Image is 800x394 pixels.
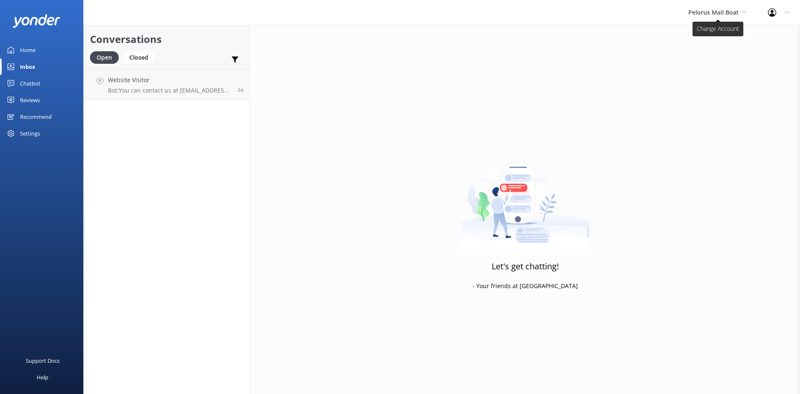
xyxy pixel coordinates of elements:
[12,14,60,28] img: yonder-white-logo.png
[123,53,159,62] a: Closed
[90,53,123,62] a: Open
[20,108,52,125] div: Recommend
[26,352,60,369] div: Support Docs
[20,125,40,142] div: Settings
[237,86,243,93] span: Sep 07 2025 01:39pm (UTC +12:00) Pacific/Auckland
[123,51,155,64] div: Closed
[20,75,40,92] div: Chatbot
[90,31,243,47] h2: Conversations
[108,75,231,85] h4: Website Visitor
[472,281,578,291] p: - Your friends at [GEOGRAPHIC_DATA]
[37,369,48,386] div: Help
[20,42,35,58] div: Home
[20,92,40,108] div: Reviews
[461,145,590,249] img: artwork of a man stealing a conversation from at giant smartphone
[492,260,559,273] h3: Let's get chatting!
[84,69,250,100] a: Website VisitorBot:You can contact us at [EMAIL_ADDRESS][DOMAIN_NAME].3d
[20,58,35,75] div: Inbox
[90,51,119,64] div: Open
[688,8,739,16] span: Pelorus Mail Boat
[108,87,231,94] p: Bot: You can contact us at [EMAIL_ADDRESS][DOMAIN_NAME].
